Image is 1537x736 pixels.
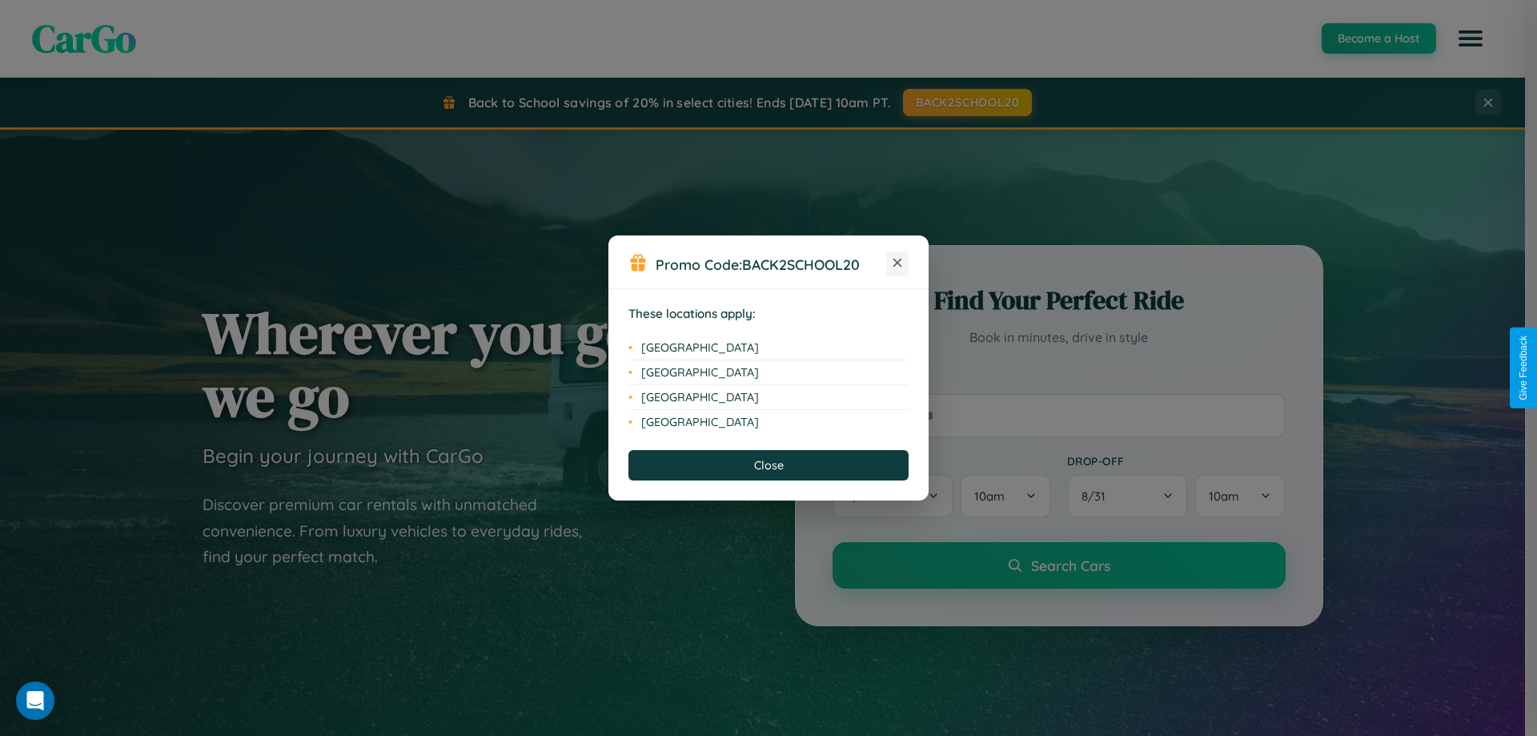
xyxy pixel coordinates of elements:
[628,306,756,321] strong: These locations apply:
[628,410,909,434] li: [GEOGRAPHIC_DATA]
[1518,336,1529,400] div: Give Feedback
[742,255,860,273] b: BACK2SCHOOL20
[628,385,909,410] li: [GEOGRAPHIC_DATA]
[628,336,909,360] li: [GEOGRAPHIC_DATA]
[628,450,909,481] button: Close
[656,255,886,273] h3: Promo Code:
[628,360,909,385] li: [GEOGRAPHIC_DATA]
[16,682,54,720] div: Open Intercom Messenger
